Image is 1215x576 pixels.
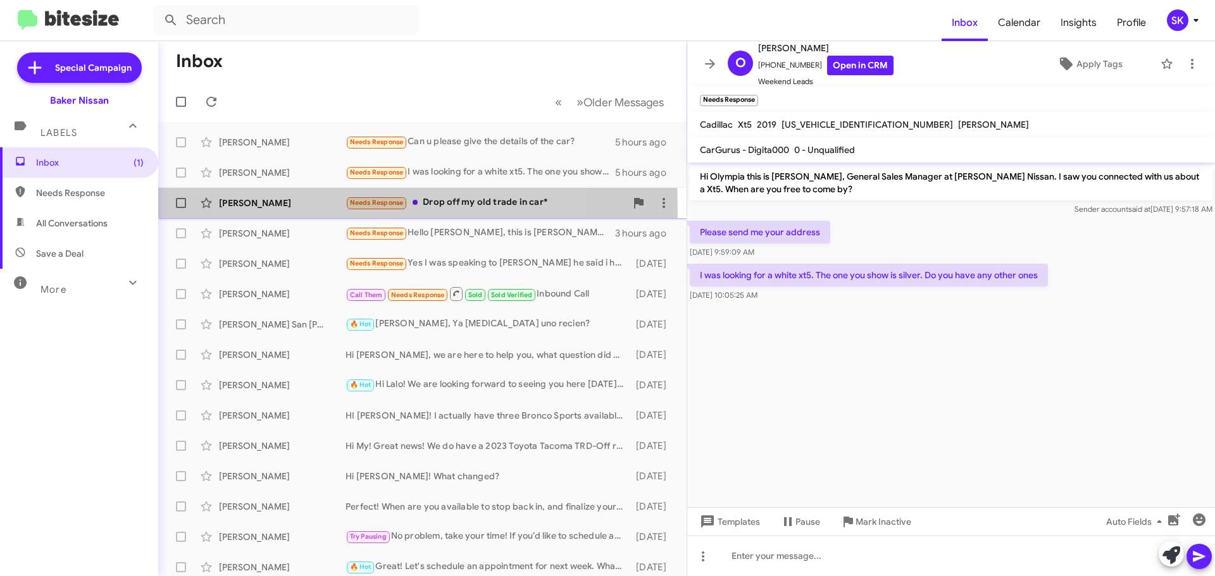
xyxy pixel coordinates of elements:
[219,439,346,452] div: [PERSON_NAME]
[219,530,346,543] div: [PERSON_NAME]
[1050,4,1107,41] a: Insights
[630,470,676,482] div: [DATE]
[346,500,630,513] div: Perfect! When are you available to stop back in, and finalize your trade in?
[583,95,664,109] span: Older Messages
[219,288,346,300] div: [PERSON_NAME]
[958,119,1029,130] span: [PERSON_NAME]
[576,94,583,110] span: »
[346,439,630,452] div: Hi My! Great news! We do have a 2023 Toyota Tacoma TRD-Off road!
[346,409,630,422] div: HI [PERSON_NAME]! I actually have three Bronco Sports available for you to see. When can you stop...
[491,291,533,299] span: Sold Verified
[468,291,483,299] span: Sold
[40,284,66,295] span: More
[1106,510,1167,533] span: Auto Fields
[36,156,144,169] span: Inbox
[758,56,894,75] span: [PHONE_NUMBER]
[219,409,346,422] div: [PERSON_NAME]
[770,510,830,533] button: Pause
[219,136,346,149] div: [PERSON_NAME]
[50,94,109,107] div: Baker Nissan
[350,320,371,328] span: 🔥 Hot
[690,165,1212,200] p: Hi Olympia this is [PERSON_NAME], General Sales Manager at [PERSON_NAME] Nissan. I saw you connec...
[1075,204,1212,214] span: Sender account [DATE] 9:57:18 AM
[630,348,676,361] div: [DATE]
[630,257,676,270] div: [DATE]
[350,168,404,176] span: Needs Response
[1107,4,1156,41] a: Profile
[735,53,746,73] span: O
[350,563,371,571] span: 🔥 Hot
[350,381,371,389] span: 🔥 Hot
[350,229,404,237] span: Needs Response
[346,377,630,392] div: Hi Lalo! We are looking forward to seeing you here [DATE] after 5PM! I will set a time for 6pm, a...
[219,561,346,573] div: [PERSON_NAME]
[630,530,676,543] div: [DATE]
[697,510,760,533] span: Templates
[346,256,630,271] div: Yes I was speaking to [PERSON_NAME] he said i had to come up with 1500
[615,136,676,149] div: 5 hours ago
[782,119,953,130] span: [US_VEHICLE_IDENTIFICATION_NUMBER]
[346,348,630,361] div: Hi [PERSON_NAME], we are here to help you, what question did you have?
[795,510,820,533] span: Pause
[346,286,630,302] div: Inbound Call
[830,510,921,533] button: Mark Inactive
[219,227,346,240] div: [PERSON_NAME]
[615,166,676,179] div: 5 hours ago
[690,264,1048,286] p: I was looking for a white xt5. The one you show is silver. Do you have any other ones
[1025,52,1154,75] button: Apply Tags
[555,94,562,110] span: «
[988,4,1050,41] a: Calendar
[794,144,855,156] span: 0 - Unqualified
[36,217,108,230] span: All Conversations
[219,379,346,391] div: [PERSON_NAME]
[350,199,404,207] span: Needs Response
[350,259,404,267] span: Needs Response
[219,257,346,270] div: [PERSON_NAME]
[757,119,776,130] span: 2019
[569,89,671,115] button: Next
[1096,510,1177,533] button: Auto Fields
[219,500,346,513] div: [PERSON_NAME]
[700,119,733,130] span: Cadillac
[346,195,626,210] div: Drop off my old trade in car*
[690,290,757,300] span: [DATE] 10:05:25 AM
[630,439,676,452] div: [DATE]
[346,226,615,240] div: Hello [PERSON_NAME], this is [PERSON_NAME]. I was interested in a 2016 or newer Nissan Maxima wit...
[630,318,676,331] div: [DATE]
[615,227,676,240] div: 3 hours ago
[350,291,383,299] span: Call Them
[55,61,132,74] span: Special Campaign
[40,127,77,138] span: Labels
[738,119,752,130] span: Xt5
[346,135,615,149] div: Can u please give the details of the car?
[942,4,988,41] a: Inbox
[134,156,144,169] span: (1)
[630,379,676,391] div: [DATE]
[36,247,84,260] span: Save a Deal
[1128,204,1150,214] span: said at
[219,348,346,361] div: [PERSON_NAME]
[827,56,894,75] a: Open in CRM
[346,317,630,331] div: [PERSON_NAME], Ya [MEDICAL_DATA] uno recien?
[758,75,894,88] span: Weekend Leads
[176,51,223,71] h1: Inbox
[700,144,789,156] span: CarGurus - Digita000
[630,288,676,300] div: [DATE]
[630,561,676,573] div: [DATE]
[346,560,630,574] div: Great! Let's schedule an appointment for next week. What day works best for you?
[346,165,615,180] div: I was looking for a white xt5. The one you show is silver. Do you have any other ones
[690,247,754,257] span: [DATE] 9:59:09 AM
[219,197,346,209] div: [PERSON_NAME]
[219,166,346,179] div: [PERSON_NAME]
[690,221,830,243] p: Please send me your address
[758,40,894,56] span: [PERSON_NAME]
[548,89,671,115] nav: Page navigation example
[630,409,676,422] div: [DATE]
[350,532,387,541] span: Try Pausing
[219,470,346,482] div: [PERSON_NAME]
[219,318,346,331] div: [PERSON_NAME] San [PERSON_NAME]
